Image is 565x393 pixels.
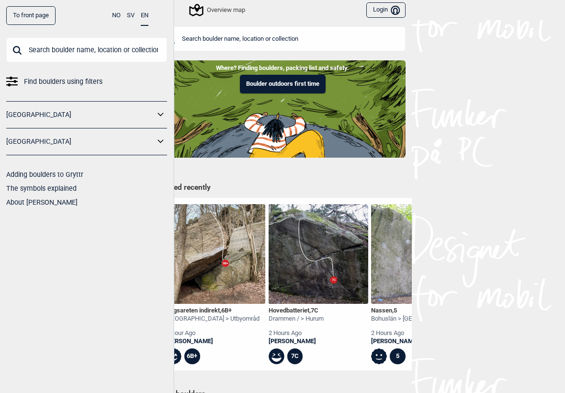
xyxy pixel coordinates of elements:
[24,75,102,89] span: Find boulders using filters
[6,108,155,122] a: [GEOGRAPHIC_DATA]
[269,337,324,346] a: [PERSON_NAME]
[371,204,471,304] img: Nassen
[159,183,406,193] h1: Ticked recently
[390,348,406,364] div: 5
[269,329,324,337] div: 2 hours ago
[371,307,461,315] div: Nassen ,
[269,204,368,304] img: Hovedbatteriet 211123
[221,307,232,314] span: 6B+
[240,75,326,93] button: Boulder outdoors first time
[371,315,461,323] div: Bohuslän > [GEOGRAPHIC_DATA]
[166,329,260,337] div: 1 hour ago
[394,307,397,314] span: 5
[184,348,200,364] div: 6B+
[159,60,406,157] img: Indoor to outdoor
[166,337,260,346] a: [PERSON_NAME]
[7,63,558,73] p: Where? Finding boulders, packing list and safety.
[6,6,56,25] a: To front page
[159,26,406,51] input: Search boulder name, location or collection
[6,135,155,149] a: [GEOGRAPHIC_DATA]
[166,315,260,323] div: [GEOGRAPHIC_DATA] > Utbyområd
[311,307,318,314] span: 7C
[371,329,461,337] div: 2 hours ago
[127,6,135,25] button: SV
[371,337,461,346] a: [PERSON_NAME]
[6,37,167,62] input: Search boulder name, location or collection
[6,185,77,192] a: The symbols explained
[269,307,324,315] div: Hovedbatteriet ,
[166,204,265,304] img: Angsareten indirekt 230414
[166,307,260,315] div: Ängsareten indirekt ,
[112,6,121,25] button: NO
[6,171,83,178] a: Adding boulders to Gryttr
[366,2,406,18] button: Login
[191,4,245,16] div: Overview map
[6,198,78,206] a: About [PERSON_NAME]
[287,348,303,364] div: 7C
[6,75,167,89] a: Find boulders using filters
[269,315,324,323] div: Drammen / > Hurum
[141,6,148,26] button: EN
